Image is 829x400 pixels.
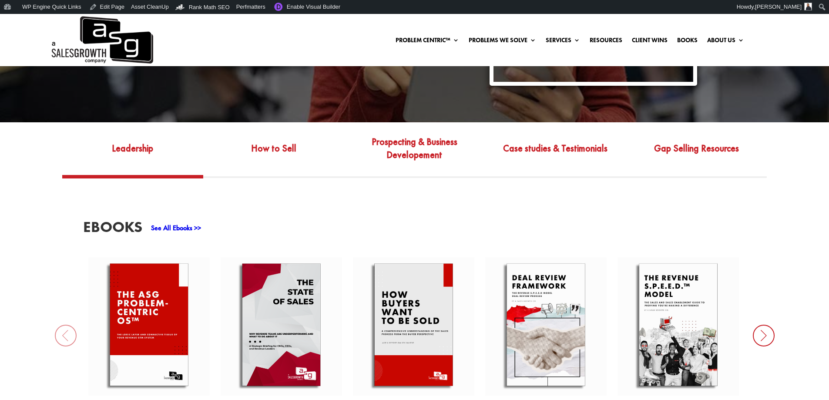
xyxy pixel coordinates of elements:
a: Problem Centric™ [396,37,459,47]
a: A Sales Growth Company Logo [50,14,153,66]
a: Leadership [62,134,203,175]
a: Gap Selling Resources [626,134,767,175]
a: See All Ebooks >> [151,223,201,232]
a: Prospecting & Business Developement [344,134,485,175]
a: Case studies & Testimonials [485,134,626,175]
a: How to Sell [203,134,344,175]
a: Problems We Solve [469,37,536,47]
a: Books [677,37,698,47]
a: Services [546,37,580,47]
a: Client Wins [632,37,668,47]
span: Rank Math SEO [189,4,230,10]
a: About Us [707,37,744,47]
span: [PERSON_NAME] [755,3,802,10]
h3: EBooks [83,219,142,239]
img: ASG Co. Logo [50,14,153,66]
a: Resources [590,37,622,47]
